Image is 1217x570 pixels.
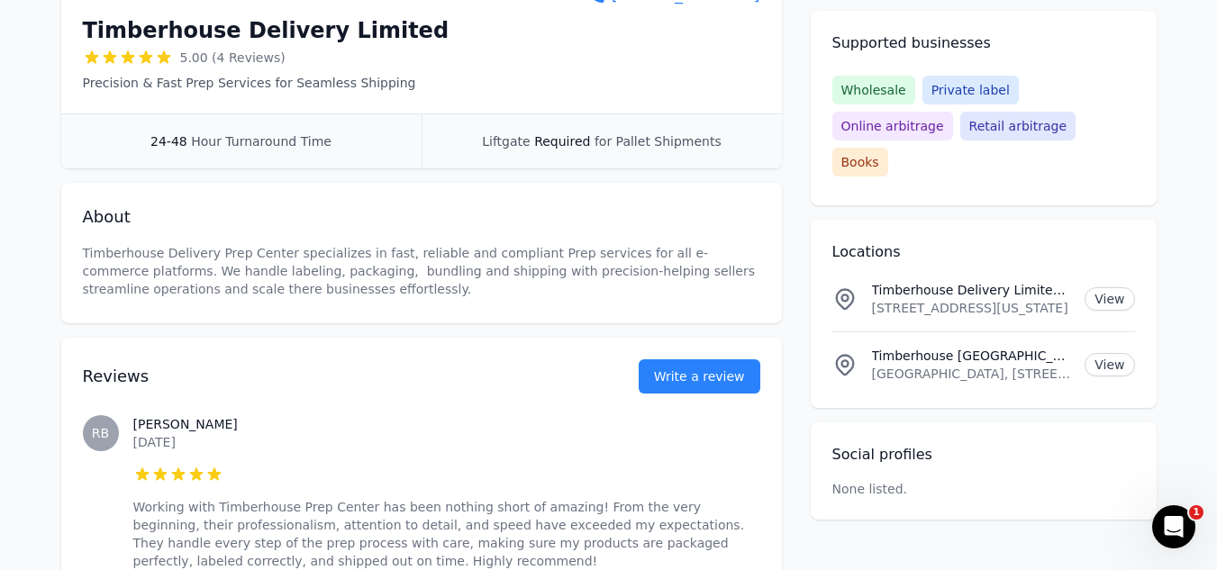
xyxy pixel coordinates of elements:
span: Retail arbitrage [960,112,1076,140]
iframe: Intercom live chat [1152,505,1195,548]
p: [GEOGRAPHIC_DATA], [STREET_ADDRESS], 1876, JM [872,365,1071,383]
h2: Social profiles [832,444,1135,466]
a: Write a review [639,359,760,394]
span: Hour Turnaround Time [191,134,331,149]
span: RB [92,427,109,439]
span: Wholesale [832,76,915,104]
h2: Locations [832,241,1135,263]
span: Online arbitrage [832,112,953,140]
h1: Timberhouse Delivery Limited [83,16,450,45]
span: Liftgate [482,134,530,149]
span: for Pallet Shipments [595,134,722,149]
p: Timberhouse [GEOGRAPHIC_DATA] [872,347,1071,365]
span: 24-48 [150,134,187,149]
span: Private label [922,76,1019,104]
time: [DATE] [133,435,176,449]
span: 1 [1189,505,1203,520]
span: Required [534,134,590,149]
a: View [1085,287,1134,311]
p: Timberhouse Delivery Limited Location [872,281,1071,299]
a: View [1085,353,1134,376]
span: 5.00 (4 Reviews) [180,49,286,67]
p: [STREET_ADDRESS][US_STATE] [872,299,1071,317]
h2: Supported businesses [832,32,1135,54]
p: Working with Timberhouse Prep Center has been nothing short of amazing! From the very beginning, ... [133,498,760,570]
p: None listed. [832,480,908,498]
h2: About [83,204,760,230]
p: Timberhouse Delivery Prep Center specializes in fast, reliable and compliant Prep services for al... [83,244,760,298]
h2: Reviews [83,364,581,389]
p: Precision & Fast Prep Services for Seamless Shipping [83,74,450,92]
h3: [PERSON_NAME] [133,415,760,433]
span: Books [832,148,888,176]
